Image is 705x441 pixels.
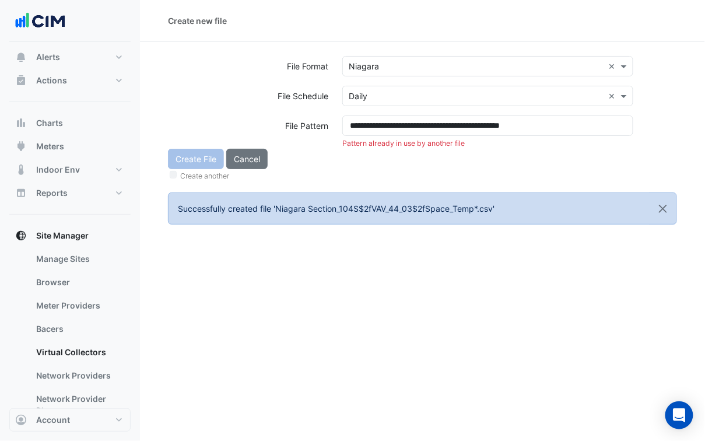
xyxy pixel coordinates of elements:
[36,75,67,86] span: Actions
[27,387,131,422] a: Network Provider Plans
[608,60,618,72] span: Clear
[27,247,131,271] a: Manage Sites
[36,141,64,152] span: Meters
[342,138,633,149] div: Pattern already in use by another file
[27,364,131,387] a: Network Providers
[168,192,677,225] ngb-alert: Successfully created file 'Niagara Section_104S$2fVAV_44_03$2fSpace_Temp*.csv'
[226,149,268,169] button: Cancel
[15,51,27,63] app-icon: Alerts
[36,117,63,129] span: Charts
[36,51,60,63] span: Alerts
[9,181,131,205] button: Reports
[180,171,229,181] label: Create another
[650,193,676,225] button: Close
[608,90,618,102] span: Clear
[27,294,131,317] a: Meter Providers
[15,75,27,86] app-icon: Actions
[9,408,131,432] button: Account
[27,317,131,341] a: Bacers
[9,69,131,92] button: Actions
[168,15,227,27] div: Create new file
[15,187,27,199] app-icon: Reports
[27,271,131,294] a: Browser
[36,187,68,199] span: Reports
[9,111,131,135] button: Charts
[27,341,131,364] a: Virtual Collectors
[36,414,70,426] span: Account
[9,45,131,69] button: Alerts
[15,230,27,242] app-icon: Site Manager
[9,158,131,181] button: Indoor Env
[9,135,131,158] button: Meters
[287,56,328,76] label: File Format
[15,164,27,176] app-icon: Indoor Env
[15,117,27,129] app-icon: Charts
[665,401,693,429] div: Open Intercom Messenger
[36,230,89,242] span: Site Manager
[15,141,27,152] app-icon: Meters
[36,164,80,176] span: Indoor Env
[14,9,66,33] img: Company Logo
[278,86,328,106] label: File Schedule
[285,116,328,136] label: File Pattern
[9,224,131,247] button: Site Manager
